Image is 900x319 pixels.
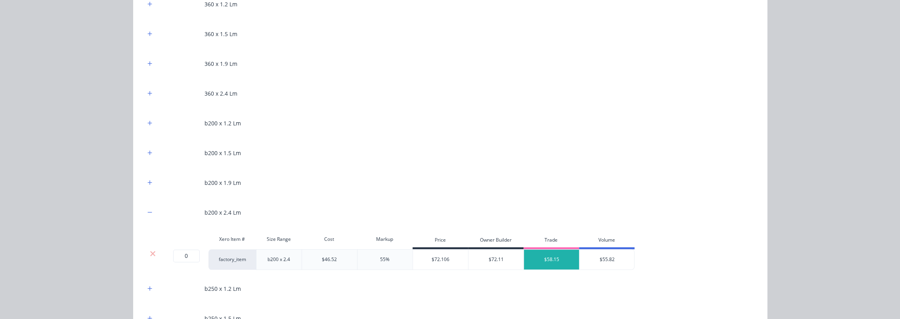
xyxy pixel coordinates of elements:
[256,249,302,270] div: b200 x 2.4
[413,233,468,249] div: Price
[204,30,237,38] div: 360 x 1.5 Lm
[208,249,256,270] div: factory_item
[468,233,524,249] div: Owner Builder
[524,233,579,249] div: Trade
[173,250,200,262] input: ?
[579,233,634,249] div: Volume
[204,149,241,157] div: b200 x 1.5 Lm
[204,284,241,293] div: b250 x 1.2 Lm
[208,231,256,247] div: Xero Item #
[302,231,357,247] div: Cost
[204,179,241,187] div: b200 x 1.9 Lm
[380,256,390,263] div: 55%
[524,250,579,269] div: $58.15
[204,60,237,68] div: 360 x 1.9 Lm
[204,208,241,217] div: b200 x 2.4 Lm
[204,119,241,127] div: b200 x 1.2 Lm
[256,231,302,247] div: Size Range
[579,250,635,269] div: $55.82
[322,256,337,263] div: $46.52
[357,231,413,247] div: Markup
[413,250,468,269] div: $72.106
[468,250,524,269] div: $72.11
[204,89,237,98] div: 360 x 2.4 Lm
